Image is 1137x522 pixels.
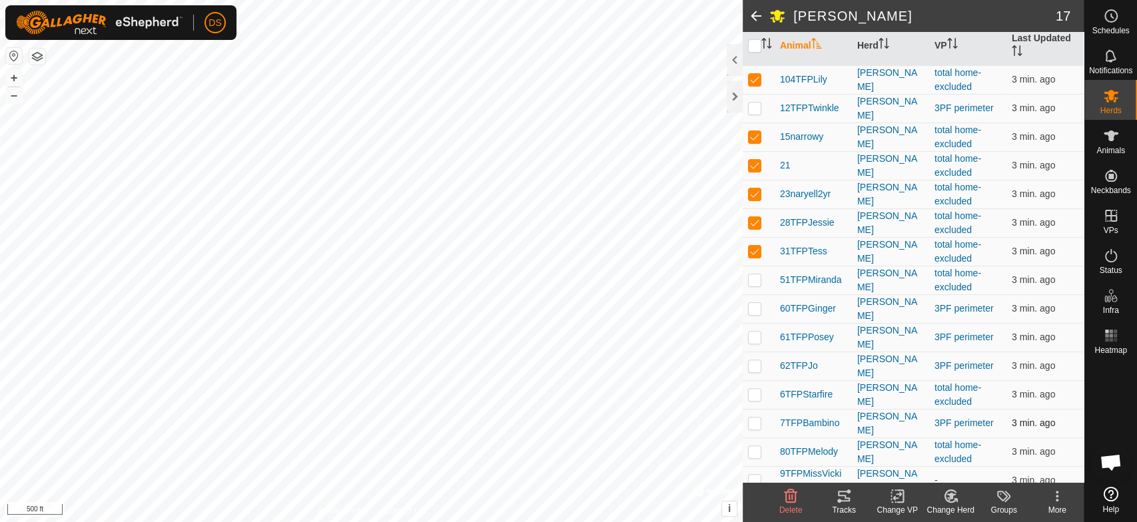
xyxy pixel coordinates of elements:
[1099,266,1122,274] span: Status
[780,388,833,401] span: 6TFPStarfire
[977,504,1030,516] div: Groups
[780,244,827,258] span: 31TFPTess
[857,295,924,323] div: [PERSON_NAME]
[852,26,929,66] th: Herd
[6,48,22,64] button: Reset Map
[6,87,22,103] button: –
[780,130,823,144] span: 15narrowy
[1092,27,1129,35] span: Schedules
[780,101,839,115] span: 12TFPTwinkle
[1100,107,1121,115] span: Herds
[1012,274,1055,285] span: Sep 8, 2025, 10:17 PM
[780,73,827,87] span: 104TFPLily
[779,505,803,515] span: Delete
[1030,504,1084,516] div: More
[935,239,981,264] a: total home-excluded
[857,95,924,123] div: [PERSON_NAME]
[935,475,938,485] app-display-virtual-paddock-transition: -
[1012,47,1022,58] p-sorticon: Activate to sort
[857,324,924,352] div: [PERSON_NAME]
[1012,475,1055,485] span: Sep 8, 2025, 10:17 PM
[857,352,924,380] div: [PERSON_NAME]
[1012,246,1055,256] span: Sep 8, 2025, 10:17 PM
[857,438,924,466] div: [PERSON_NAME]
[780,416,839,430] span: 7TFPBambino
[1012,303,1055,314] span: Sep 8, 2025, 10:17 PM
[728,503,731,514] span: i
[1103,226,1118,234] span: VPs
[857,123,924,151] div: [PERSON_NAME]
[780,273,842,287] span: 51TFPMiranda
[780,216,835,230] span: 28TFPJessie
[1091,442,1131,482] div: Open chat
[1096,146,1125,154] span: Animals
[947,40,958,51] p-sorticon: Activate to sort
[857,381,924,409] div: [PERSON_NAME]
[935,439,981,464] a: total home-excluded
[857,209,924,237] div: [PERSON_NAME]
[780,330,834,344] span: 61TFPPosey
[857,467,924,495] div: [PERSON_NAME]
[780,187,831,201] span: 23naryell2yr
[857,238,924,266] div: [PERSON_NAME]
[935,303,994,314] a: 3PF perimeter
[780,359,818,373] span: 62TFPJo
[318,505,368,517] a: Privacy Policy
[935,103,994,113] a: 3PF perimeter
[1012,188,1055,199] span: Sep 8, 2025, 10:17 PM
[1056,6,1070,26] span: 17
[1094,346,1127,354] span: Heatmap
[1006,26,1084,66] th: Last Updated
[935,210,981,235] a: total home-excluded
[1084,481,1137,519] a: Help
[1012,417,1055,428] span: Sep 8, 2025, 10:17 PM
[811,40,822,51] p-sorticon: Activate to sort
[935,332,994,342] a: 3PF perimeter
[29,49,45,65] button: Map Layers
[857,180,924,208] div: [PERSON_NAME]
[935,153,981,178] a: total home-excluded
[935,360,994,371] a: 3PF perimeter
[935,382,981,407] a: total home-excluded
[16,11,183,35] img: Gallagher Logo
[761,40,772,51] p-sorticon: Activate to sort
[857,66,924,94] div: [PERSON_NAME]
[857,266,924,294] div: [PERSON_NAME]
[1012,389,1055,399] span: Sep 8, 2025, 10:17 PM
[1012,446,1055,457] span: Sep 8, 2025, 10:17 PM
[935,268,981,292] a: total home-excluded
[384,505,424,517] a: Contact Us
[1012,74,1055,85] span: Sep 8, 2025, 10:17 PM
[722,501,737,516] button: i
[935,125,981,149] a: total home-excluded
[780,445,838,459] span: 80TFPMelody
[1012,217,1055,228] span: Sep 8, 2025, 10:17 PM
[1012,360,1055,371] span: Sep 8, 2025, 10:17 PM
[857,409,924,437] div: [PERSON_NAME]
[879,40,889,51] p-sorticon: Activate to sort
[1090,186,1130,194] span: Neckbands
[793,8,1056,24] h2: [PERSON_NAME]
[1012,332,1055,342] span: Sep 8, 2025, 10:17 PM
[775,26,852,66] th: Animal
[935,182,981,206] a: total home-excluded
[871,504,924,516] div: Change VP
[780,302,836,316] span: 60TFPGinger
[929,26,1006,66] th: VP
[935,67,981,92] a: total home-excluded
[935,417,994,428] a: 3PF perimeter
[780,158,791,172] span: 21
[780,467,847,495] span: 9TFPMissVickie
[1089,67,1132,75] span: Notifications
[1012,131,1055,142] span: Sep 8, 2025, 10:17 PM
[6,70,22,86] button: +
[857,152,924,180] div: [PERSON_NAME]
[1012,160,1055,170] span: Sep 8, 2025, 10:17 PM
[1102,306,1118,314] span: Infra
[817,504,871,516] div: Tracks
[208,16,221,30] span: DS
[1102,505,1119,513] span: Help
[1012,103,1055,113] span: Sep 8, 2025, 10:17 PM
[924,504,977,516] div: Change Herd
